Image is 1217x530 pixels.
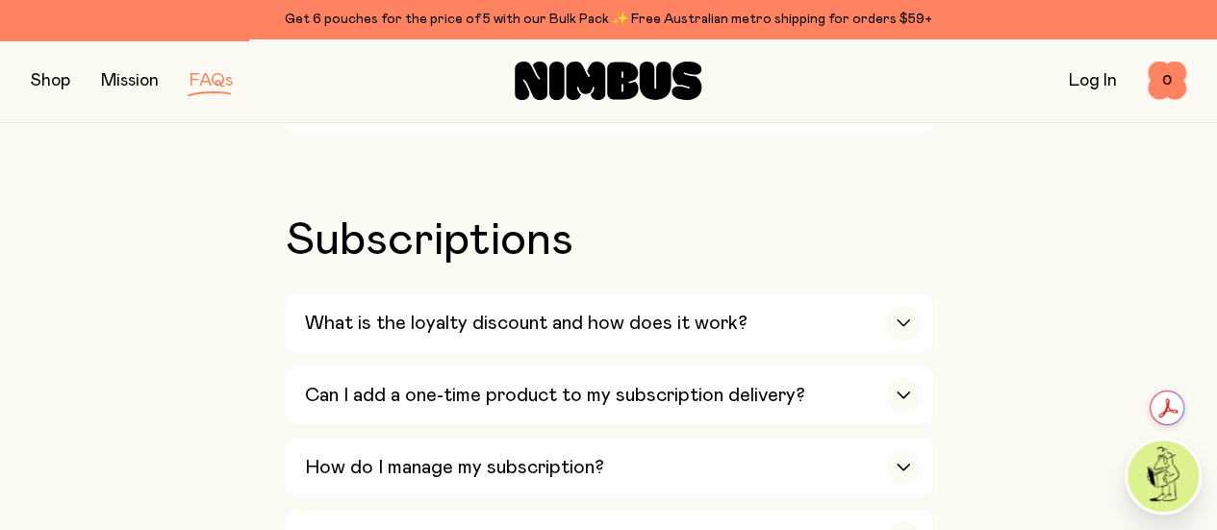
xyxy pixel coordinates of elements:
[305,384,805,407] h3: Can I add a one-time product to my subscription delivery?
[101,72,159,89] a: Mission
[1148,62,1186,100] button: 0
[1128,441,1199,512] img: agent
[305,312,748,335] h3: What is the loyalty discount and how does it work?
[190,72,233,89] a: FAQs
[286,294,932,352] button: What is the loyalty discount and how does it work?
[305,456,604,479] h3: How do I manage my subscription?
[286,439,932,496] button: How do I manage my subscription?
[1069,72,1117,89] a: Log In
[31,8,1186,31] div: Get 6 pouches for the price of 5 with our Bulk Pack ✨ Free Australian metro shipping for orders $59+
[286,366,932,424] button: Can I add a one-time product to my subscription delivery?
[286,217,932,264] h2: Subscriptions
